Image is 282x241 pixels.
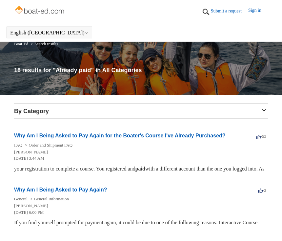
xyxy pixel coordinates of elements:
[14,210,44,215] time: 01/05/2024, 18:00
[14,41,30,46] li: Boat-Ed
[30,41,58,46] li: Search results
[14,196,28,201] a: General
[24,143,72,148] li: Order and Shipment FAQ
[14,187,107,192] a: Why Am I Being Asked to Pay Again?
[14,41,28,46] a: Boat-Ed
[10,30,89,36] button: English ([GEOGRAPHIC_DATA])
[14,203,261,209] li: [PERSON_NAME]
[14,4,66,17] img: Boat-Ed Help Center home page
[14,219,268,227] div: If you find yourself prompted for payment again, it could be due to one of the following reasons:...
[14,165,268,173] div: your registration to complete a course. You registered and with a different account than the one ...
[248,7,268,17] a: Sign in
[135,166,145,171] em: paid
[29,196,69,201] li: General Information
[14,149,261,155] li: [PERSON_NAME]
[34,196,69,201] a: General Information
[260,219,277,236] div: Live chat
[14,66,268,75] h1: 18 results for "Already paid" in All Categories
[258,188,266,193] span: -2
[14,107,268,116] h3: By Category
[14,156,44,161] time: 03/16/2022, 03:44
[256,134,266,139] span: -53
[14,133,226,138] a: Why Am I Being Asked to Pay Again for the Boater's Course I've Already Purchased?
[14,143,22,148] a: FAQ
[201,7,211,17] img: 01HZPCYTXV3JW8MJV9VD7EMK0H
[211,8,248,14] a: Submit a request
[29,143,72,148] a: Order and Shipment FAQ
